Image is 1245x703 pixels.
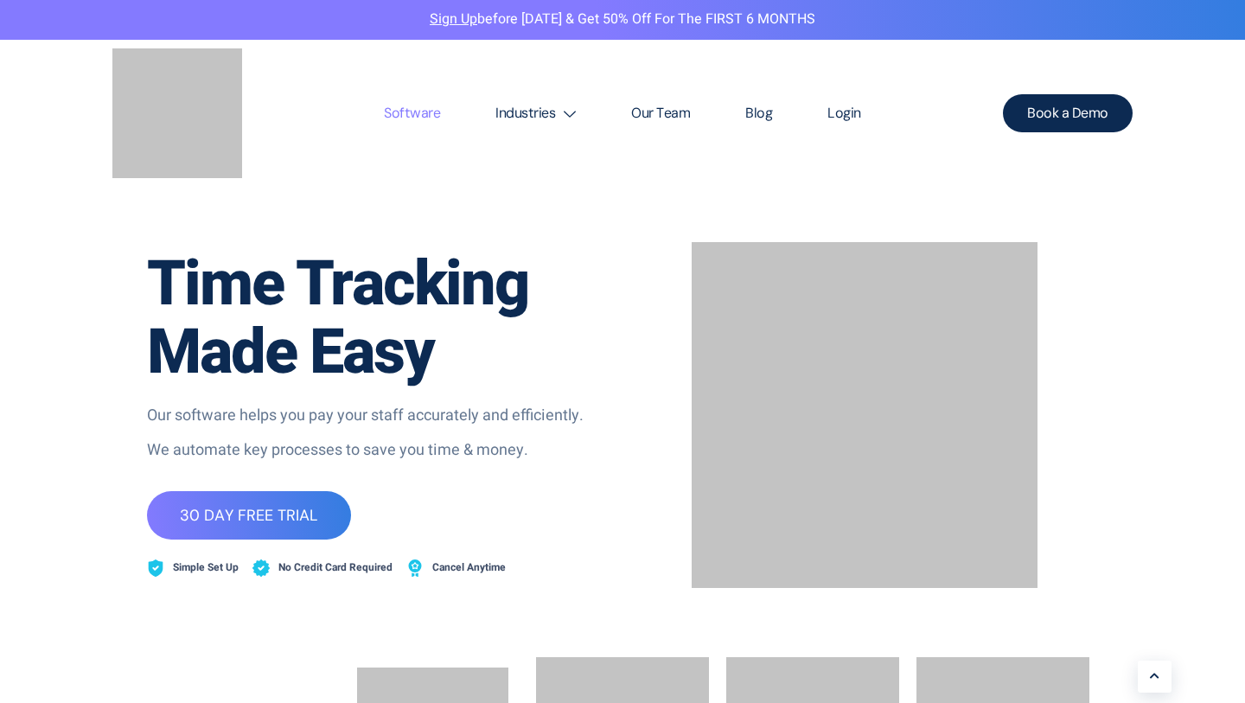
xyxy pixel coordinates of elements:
[1003,94,1133,132] a: Book a Demo
[147,439,614,462] p: We automate key processes to save you time & money.
[1027,106,1108,120] span: Book a Demo
[13,9,1232,31] p: before [DATE] & Get 50% Off for the FIRST 6 MONTHS
[274,557,393,579] span: No Credit Card Required
[1138,661,1172,693] a: Learn More
[169,557,239,579] span: Simple Set Up
[147,251,614,387] h1: Time Tracking Made Easy
[468,72,603,155] a: Industries
[800,72,889,155] a: Login
[147,405,614,427] p: Our software helps you pay your staff accurately and efficiently.
[603,72,718,155] a: Our Team
[428,557,506,579] span: Cancel Anytime
[147,491,351,540] a: 30 DAY FREE TRIAL
[356,72,468,155] a: Software
[692,242,1037,588] img: timesheet software
[430,9,477,29] a: Sign Up
[180,508,318,523] span: 30 DAY FREE TRIAL
[718,72,800,155] a: Blog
